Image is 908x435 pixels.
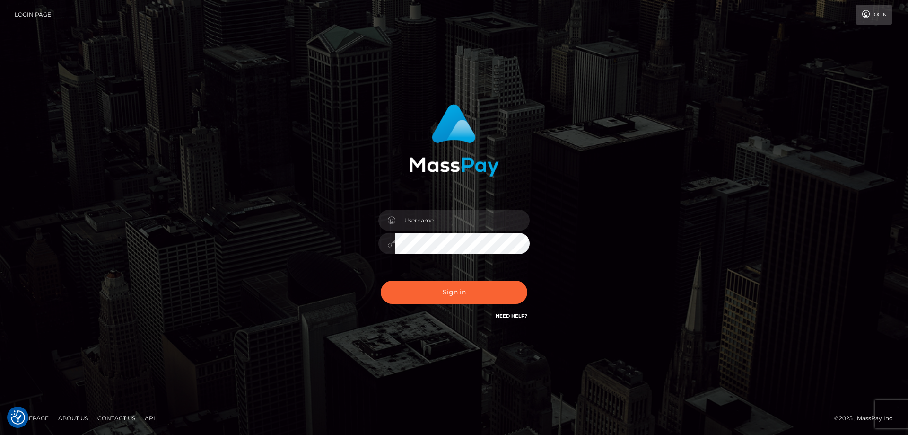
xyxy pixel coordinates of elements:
[141,411,159,426] a: API
[54,411,92,426] a: About Us
[834,413,901,424] div: © 2025 , MassPay Inc.
[94,411,139,426] a: Contact Us
[11,410,25,425] img: Revisit consent button
[395,210,530,231] input: Username...
[856,5,892,25] a: Login
[496,313,527,319] a: Need Help?
[11,410,25,425] button: Consent Preferences
[10,411,52,426] a: Homepage
[409,104,499,177] img: MassPay Login
[381,281,527,304] button: Sign in
[15,5,51,25] a: Login Page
